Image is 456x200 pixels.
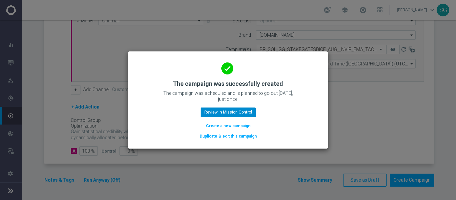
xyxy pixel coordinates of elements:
button: Review in Mission Control [201,108,256,117]
button: Create a new campaign [205,122,251,130]
i: done [221,62,233,74]
p: The campaign was scheduled and is planned to go out [DATE], just once. [161,90,295,102]
button: Duplicate & edit this campaign [199,133,257,140]
h2: The campaign was successfully created [173,80,283,88]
